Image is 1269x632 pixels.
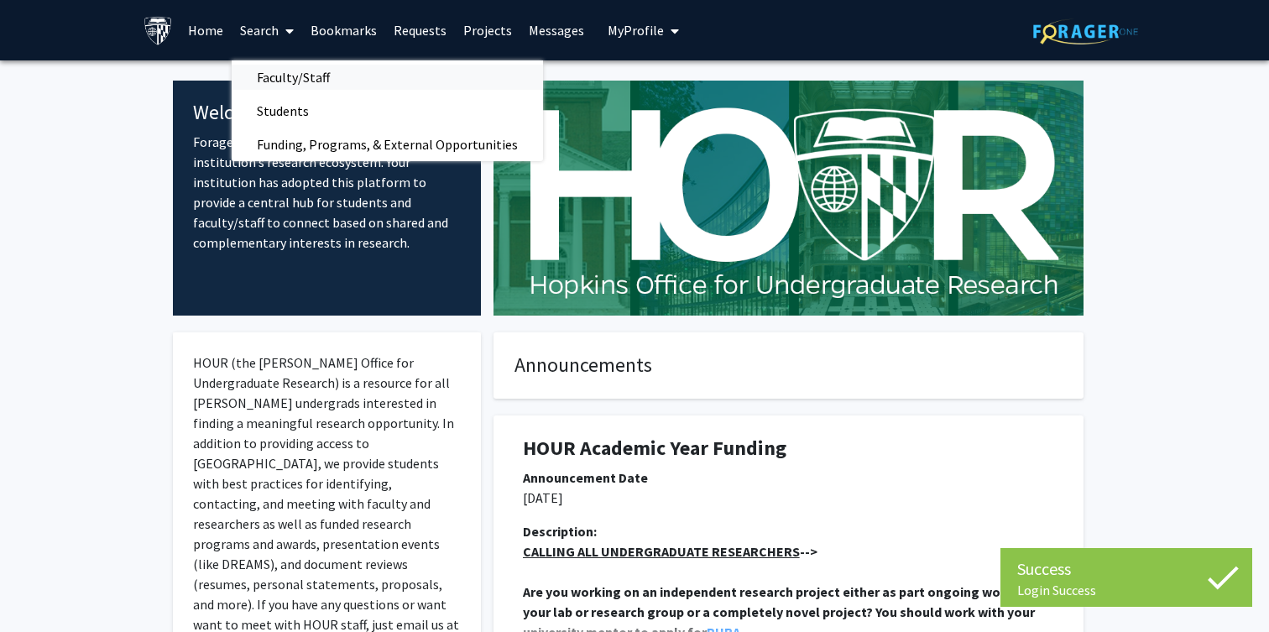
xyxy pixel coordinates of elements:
[232,132,543,157] a: Funding, Programs, & External Opportunities
[523,543,800,560] u: CALLING ALL UNDERGRADUATE RESEARCHERS
[1017,582,1235,598] div: Login Success
[385,1,455,60] a: Requests
[232,1,302,60] a: Search
[232,98,543,123] a: Students
[523,543,817,560] strong: -->
[232,60,355,94] span: Faculty/Staff
[232,128,543,161] span: Funding, Programs, & External Opportunities
[523,521,1054,541] div: Description:
[514,353,1063,378] h4: Announcements
[523,467,1054,488] div: Announcement Date
[493,81,1084,316] img: Cover Image
[520,1,593,60] a: Messages
[232,94,334,128] span: Students
[232,65,543,90] a: Faculty/Staff
[455,1,520,60] a: Projects
[523,436,1054,461] h1: HOUR Academic Year Funding
[523,488,1054,508] p: [DATE]
[302,1,385,60] a: Bookmarks
[1017,556,1235,582] div: Success
[1033,18,1138,44] img: ForagerOne Logo
[13,556,71,619] iframe: Chat
[193,101,461,125] h4: Welcome to ForagerOne
[144,16,173,45] img: Johns Hopkins University Logo
[180,1,232,60] a: Home
[608,22,664,39] span: My Profile
[193,132,461,253] p: ForagerOne provides an entry point into our institution’s research ecosystem. Your institution ha...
